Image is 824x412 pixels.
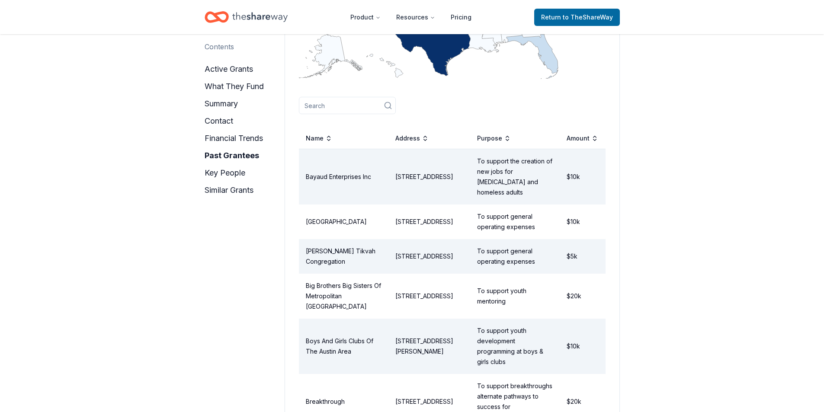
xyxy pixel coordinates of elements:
[541,12,613,22] span: Return
[388,319,471,374] td: [STREET_ADDRESS][PERSON_NAME]
[470,319,560,374] td: To support youth development programming at boys & girls clubs
[470,149,560,204] td: To support the creation of new jobs for [MEDICAL_DATA] and homeless adults
[470,239,560,274] td: To support general operating expenses
[388,204,471,239] td: [STREET_ADDRESS]
[205,80,264,93] button: what they fund
[388,239,471,274] td: [STREET_ADDRESS]
[563,13,613,21] span: to TheShareWay
[299,319,388,374] td: Boys And Girls Clubs Of The Austin Area
[444,9,478,26] a: Pricing
[205,131,263,145] button: financial trends
[389,9,442,26] button: Resources
[343,7,478,27] nav: Main
[470,274,560,319] td: To support youth mentoring
[306,133,332,144] button: Name
[560,204,605,239] td: $10k
[388,149,471,204] td: [STREET_ADDRESS]
[299,97,396,114] input: Search
[395,133,429,144] button: Address
[534,9,620,26] a: Returnto TheShareWay
[299,149,388,204] td: Bayaud Enterprises Inc
[205,114,233,128] button: contact
[560,319,605,374] td: $10k
[560,149,605,204] td: $10k
[205,7,288,27] a: Home
[567,133,598,144] button: Amount
[205,149,259,163] button: past grantees
[205,62,253,76] button: active grants
[343,9,388,26] button: Product
[299,239,388,274] td: [PERSON_NAME] Tikvah Congregation
[299,274,388,319] td: Big Brothers Big Sisters Of Metropolitan [GEOGRAPHIC_DATA]
[205,42,234,52] div: Contents
[560,274,605,319] td: $20k
[477,133,511,144] button: Purpose
[205,183,253,197] button: similar grants
[470,204,560,239] td: To support general operating expenses
[388,274,471,319] td: [STREET_ADDRESS]
[560,239,605,274] td: $5k
[205,166,245,180] button: key people
[299,204,388,239] td: [GEOGRAPHIC_DATA]
[205,97,238,111] button: summary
